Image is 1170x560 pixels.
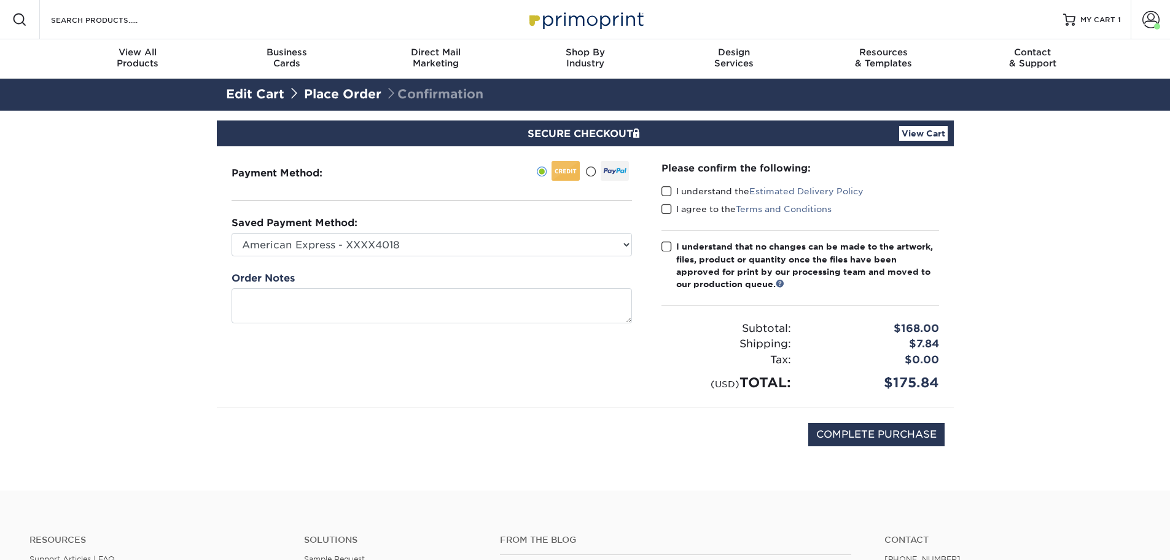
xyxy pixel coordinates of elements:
label: I understand the [661,185,864,197]
img: Primoprint [524,6,647,33]
div: Services [660,47,809,69]
div: Subtotal: [652,321,800,337]
span: Contact [958,47,1107,58]
div: $7.84 [800,336,948,352]
div: Tax: [652,352,800,368]
a: Resources& Templates [809,39,958,79]
div: & Templates [809,47,958,69]
label: Order Notes [232,271,295,286]
span: View All [63,47,213,58]
a: DesignServices [660,39,809,79]
a: Edit Cart [226,87,284,101]
input: COMPLETE PURCHASE [808,423,945,446]
span: Direct Mail [361,47,510,58]
span: SECURE CHECKOUT [528,128,643,140]
div: TOTAL: [652,373,800,393]
span: MY CART [1080,15,1115,25]
h4: Resources [29,535,286,545]
a: Contact [884,535,1141,545]
h3: Payment Method: [232,167,353,179]
a: View AllProducts [63,39,213,79]
div: Industry [510,47,660,69]
span: Resources [809,47,958,58]
div: Cards [212,47,361,69]
a: Contact& Support [958,39,1107,79]
span: Confirmation [385,87,483,101]
div: Shipping: [652,336,800,352]
input: SEARCH PRODUCTS..... [50,12,170,27]
span: Shop By [510,47,660,58]
div: & Support [958,47,1107,69]
div: I understand that no changes can be made to the artwork, files, product or quantity once the file... [676,240,939,291]
a: BusinessCards [212,39,361,79]
span: Business [212,47,361,58]
h4: Solutions [304,535,482,545]
div: Please confirm the following: [661,161,939,175]
div: $175.84 [800,373,948,393]
span: 1 [1118,15,1121,24]
a: Direct MailMarketing [361,39,510,79]
div: $0.00 [800,352,948,368]
label: Saved Payment Method: [232,216,357,231]
div: Products [63,47,213,69]
small: (USD) [711,379,739,389]
span: Design [660,47,809,58]
a: Place Order [304,87,381,101]
label: I agree to the [661,203,832,215]
div: Marketing [361,47,510,69]
div: $168.00 [800,321,948,337]
h4: From the Blog [500,535,851,545]
a: View Cart [899,126,948,141]
a: Shop ByIndustry [510,39,660,79]
a: Estimated Delivery Policy [749,186,864,196]
a: Terms and Conditions [736,204,832,214]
